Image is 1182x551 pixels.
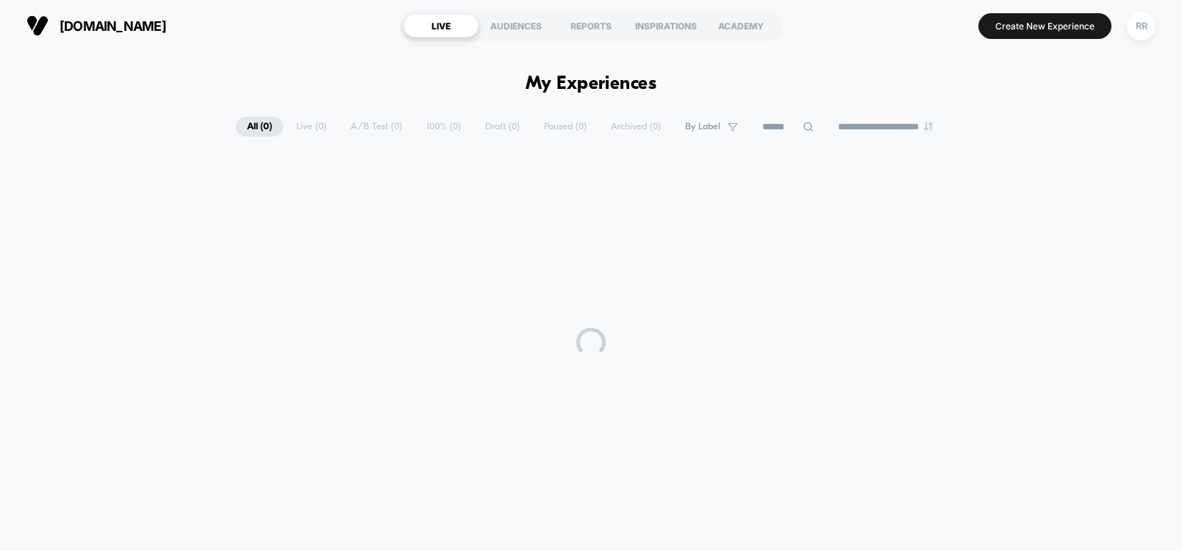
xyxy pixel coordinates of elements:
img: Visually logo [26,15,49,37]
h1: My Experiences [526,73,657,95]
div: AUDIENCES [479,14,554,37]
button: Create New Experience [978,13,1111,39]
div: INSPIRATIONS [628,14,703,37]
div: ACADEMY [703,14,778,37]
span: By Label [685,121,720,132]
button: RR [1122,11,1160,41]
img: end [924,122,933,131]
span: All ( 0 ) [236,117,283,137]
div: LIVE [404,14,479,37]
span: [DOMAIN_NAME] [60,18,166,34]
button: [DOMAIN_NAME] [22,14,171,37]
div: REPORTS [554,14,628,37]
div: RR [1127,12,1156,40]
